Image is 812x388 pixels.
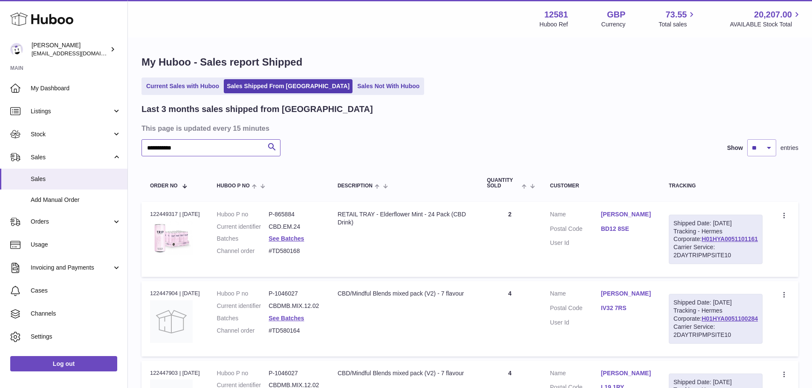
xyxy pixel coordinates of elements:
td: 4 [478,281,541,356]
h1: My Huboo - Sales report Shipped [142,55,798,69]
span: Settings [31,333,121,341]
a: H01HYA0051100284 [702,315,758,322]
span: Sales [31,153,112,161]
span: Channels [31,310,121,318]
div: Carrier Service: 2DAYTRIPMPSITE10 [673,323,758,339]
span: Add Manual Order [31,196,121,204]
span: Usage [31,241,121,249]
td: 2 [478,202,541,277]
span: Stock [31,130,112,138]
label: Show [727,144,743,152]
div: Customer [550,183,652,189]
dt: User Id [550,319,601,327]
a: See Batches [269,235,304,242]
div: CBD/Mindful Blends mixed pack (V2) - 7 flavour [338,369,470,377]
a: Current Sales with Huboo [143,79,222,93]
span: 20,207.00 [754,9,792,20]
a: Sales Shipped From [GEOGRAPHIC_DATA] [224,79,353,93]
dt: Name [550,290,601,300]
dt: Postal Code [550,304,601,314]
dt: Current identifier [217,223,269,231]
dt: Name [550,210,601,221]
span: Invoicing and Payments [31,264,112,272]
div: Shipped Date: [DATE] [673,378,758,386]
div: Carrier Service: 2DAYTRIPMPSITE10 [673,243,758,259]
img: 125811697031383.png [150,221,193,255]
div: RETAIL TRAY - Elderflower Mint - 24 Pack (CBD Drink) [338,210,470,227]
a: [PERSON_NAME] [601,290,652,298]
span: Total sales [659,20,696,29]
strong: GBP [607,9,625,20]
span: Huboo P no [217,183,250,189]
div: 122447903 | [DATE] [150,369,200,377]
div: Tracking - Hermes Corporate: [669,294,763,343]
h3: This page is updated every 15 minutes [142,124,796,133]
dt: Huboo P no [217,210,269,218]
strong: 12581 [544,9,568,20]
dt: Channel order [217,327,269,335]
dt: Batches [217,314,269,322]
a: IV32 7RS [601,304,652,312]
div: CBD/Mindful Blends mixed pack (V2) - 7 flavour [338,290,470,298]
div: 122449317 | [DATE] [150,210,200,218]
a: See Batches [269,315,304,322]
dd: #TD580168 [269,247,321,255]
dt: Huboo P no [217,369,269,377]
dt: Batches [217,235,269,243]
a: BD12 8SE [601,225,652,233]
div: 122447904 | [DATE] [150,290,200,297]
div: Tracking [669,183,763,189]
dd: #TD580164 [269,327,321,335]
dt: Name [550,369,601,379]
div: Currency [601,20,626,29]
dd: P-865884 [269,210,321,218]
div: Shipped Date: [DATE] [673,299,758,307]
span: Description [338,183,373,189]
span: [EMAIL_ADDRESS][DOMAIN_NAME] [32,50,125,57]
div: Huboo Ref [540,20,568,29]
div: Tracking - Hermes Corporate: [669,215,763,264]
span: AVAILABLE Stock Total [730,20,802,29]
dd: P-1046027 [269,290,321,298]
a: Sales Not With Huboo [354,79,422,93]
span: Order No [150,183,178,189]
a: Log out [10,356,117,371]
img: no-photo.jpg [150,300,193,343]
img: internalAdmin-12581@internal.huboo.com [10,43,23,56]
dt: Huboo P no [217,290,269,298]
dd: CBDMB.MIX.12.02 [269,302,321,310]
dd: CBD.EM.24 [269,223,321,231]
dt: Channel order [217,247,269,255]
a: H01HYA0051101161 [702,236,758,242]
a: [PERSON_NAME] [601,210,652,218]
span: Sales [31,175,121,183]
dt: User Id [550,239,601,247]
div: [PERSON_NAME] [32,41,108,57]
div: Shipped Date: [DATE] [673,219,758,227]
span: My Dashboard [31,84,121,92]
span: entries [780,144,798,152]
dt: Postal Code [550,225,601,235]
span: Quantity Sold [487,178,520,189]
dt: Current identifier [217,302,269,310]
a: 20,207.00 AVAILABLE Stock Total [730,9,802,29]
span: Orders [31,218,112,226]
h2: Last 3 months sales shipped from [GEOGRAPHIC_DATA] [142,103,373,115]
span: 73.55 [665,9,687,20]
a: [PERSON_NAME] [601,369,652,377]
span: Listings [31,107,112,115]
dd: P-1046027 [269,369,321,377]
a: 73.55 Total sales [659,9,696,29]
span: Cases [31,287,121,295]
